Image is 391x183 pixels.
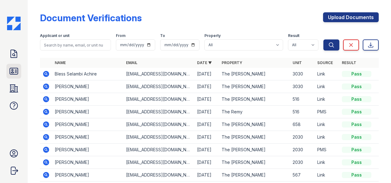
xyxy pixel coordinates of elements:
div: Pass [342,96,371,102]
td: [PERSON_NAME] [52,93,123,106]
input: Search by name, email, or unit number [40,39,111,51]
td: Link [315,131,339,144]
td: The [PERSON_NAME] [219,68,290,80]
td: Link [315,118,339,131]
td: [EMAIL_ADDRESS][DOMAIN_NAME] [124,68,195,80]
label: To [160,33,165,38]
label: Result [288,33,299,38]
label: Applicant or unit [40,33,69,38]
td: [PERSON_NAME] [52,106,123,118]
td: 2030 [290,156,315,169]
label: From [116,33,125,38]
td: [EMAIL_ADDRESS][DOMAIN_NAME] [124,118,195,131]
a: Name [55,60,66,65]
td: [EMAIL_ADDRESS][DOMAIN_NAME] [124,131,195,144]
td: 2030 [290,131,315,144]
td: [DATE] [195,93,219,106]
td: [PERSON_NAME] [52,169,123,181]
div: Pass [342,172,371,178]
div: Pass [342,147,371,153]
td: The [PERSON_NAME] [219,93,290,106]
td: [DATE] [195,144,219,156]
td: The Remy [219,106,290,118]
td: 3030 [290,80,315,93]
td: Link [315,169,339,181]
td: The [PERSON_NAME] [219,169,290,181]
img: CE_Icon_Blue-c292c112584629df590d857e76928e9f676e5b41ef8f769ba2f05ee15b207248.png [7,17,21,30]
a: Email [126,60,137,65]
div: Pass [342,83,371,90]
td: [DATE] [195,118,219,131]
td: [DATE] [195,106,219,118]
td: [DATE] [195,169,219,181]
td: [DATE] [195,80,219,93]
a: Result [342,60,356,65]
td: Bless Selambi Achire [52,68,123,80]
div: Pass [342,71,371,77]
div: Pass [342,109,371,115]
a: Property [222,60,242,65]
a: Date ▼ [197,60,212,65]
div: Pass [342,159,371,165]
td: The [PERSON_NAME] [219,144,290,156]
label: Property [204,33,221,38]
td: [EMAIL_ADDRESS][DOMAIN_NAME] [124,156,195,169]
td: Link [315,68,339,80]
a: Unit [293,60,302,65]
td: 3030 [290,68,315,80]
div: Pass [342,134,371,140]
td: [EMAIL_ADDRESS][DOMAIN_NAME] [124,169,195,181]
div: Pass [342,121,371,128]
td: 516 [290,106,315,118]
td: [DATE] [195,131,219,144]
td: The [PERSON_NAME] [219,118,290,131]
td: Link [315,80,339,93]
td: [PERSON_NAME] [52,144,123,156]
td: [EMAIL_ADDRESS][DOMAIN_NAME] [124,144,195,156]
td: [EMAIL_ADDRESS][DOMAIN_NAME] [124,93,195,106]
td: 516 [290,93,315,106]
td: PMS [315,106,339,118]
div: Document Verifications [40,12,142,23]
td: Link [315,93,339,106]
td: The [PERSON_NAME] [219,156,290,169]
td: PMS [315,144,339,156]
td: [PERSON_NAME] [52,80,123,93]
td: [EMAIL_ADDRESS][DOMAIN_NAME] [124,80,195,93]
td: 2030 [290,144,315,156]
td: [PERSON_NAME] [52,118,123,131]
td: Link [315,156,339,169]
td: [EMAIL_ADDRESS][DOMAIN_NAME] [124,106,195,118]
td: [PERSON_NAME] [52,156,123,169]
a: Source [317,60,333,65]
td: [PERSON_NAME] [52,131,123,144]
td: 658 [290,118,315,131]
a: Upload Documents [323,12,379,22]
td: The [PERSON_NAME] [219,131,290,144]
td: The [PERSON_NAME] [219,80,290,93]
td: [DATE] [195,156,219,169]
td: 567 [290,169,315,181]
td: [DATE] [195,68,219,80]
